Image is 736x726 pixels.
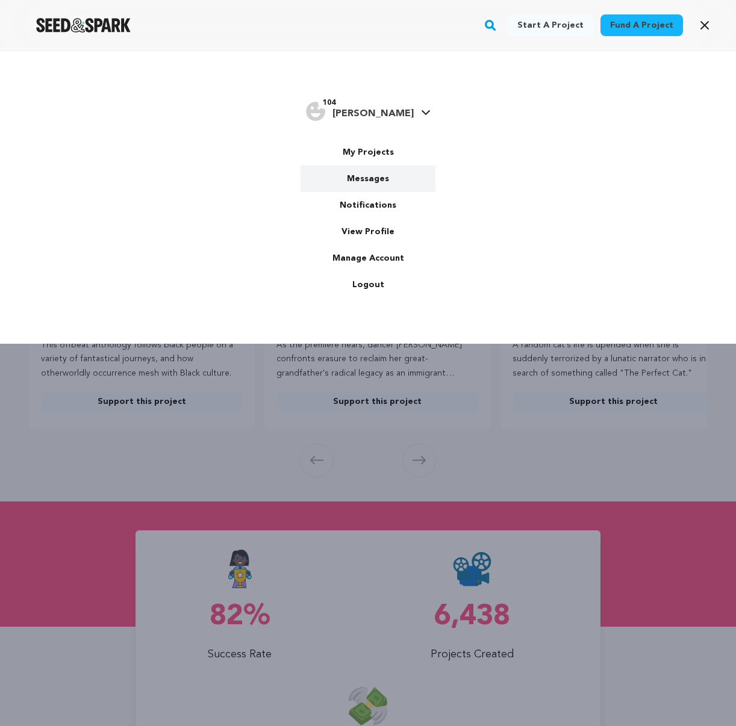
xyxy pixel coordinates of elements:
a: Start a project [508,14,593,36]
a: McKenzie S.'s Profile [306,99,431,121]
img: Seed&Spark Logo Dark Mode [36,18,131,33]
a: Messages [301,166,435,192]
a: Manage Account [301,245,435,271]
a: Fund a project [600,14,683,36]
img: user.png [306,102,325,121]
span: 104 [318,97,340,109]
a: Seed&Spark Homepage [36,18,131,33]
a: My Projects [301,139,435,166]
a: Logout [301,271,435,298]
a: Notifications [301,192,435,219]
div: McKenzie S.'s Profile [306,102,414,121]
span: [PERSON_NAME] [332,109,414,119]
a: View Profile [301,219,435,245]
